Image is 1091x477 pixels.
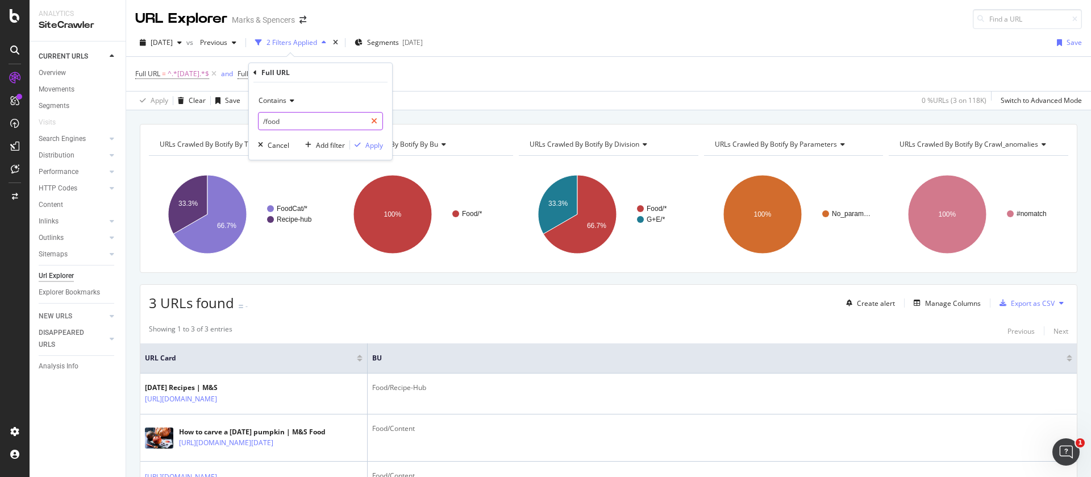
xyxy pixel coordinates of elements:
h4: URLs Crawled By Botify By bu [343,135,503,154]
div: Marks & Spencers [232,14,295,26]
div: Overview [39,67,66,79]
text: Food/* [462,210,482,218]
h4: URLs Crawled By Botify By division [527,135,688,154]
div: Showing 1 to 3 of 3 entries [149,324,232,338]
a: Segments [39,100,118,112]
span: Previous [195,38,227,47]
div: Movements [39,84,74,96]
button: 2 Filters Applied [251,34,331,52]
iframe: Intercom live chat [1052,438,1080,466]
a: NEW URLS [39,310,106,322]
button: and [221,68,233,79]
a: Url Explorer [39,270,118,282]
div: DISAPPEARED URLS [39,327,96,351]
h4: URLs Crawled By Botify By template [157,135,318,154]
a: [URL][DOMAIN_NAME] [145,393,217,405]
div: [DATE] Recipes | M&S [145,383,266,393]
div: 0 % URLs ( 3 on 118K ) [922,96,986,105]
div: arrow-right-arrow-left [299,16,306,24]
a: Inlinks [39,215,106,227]
text: 66.7% [587,222,606,230]
button: Apply [350,139,383,151]
text: FoodCat/* [277,205,307,213]
button: Save [1052,34,1082,52]
span: URLs Crawled By Botify By division [530,139,639,149]
a: DISAPPEARED URLS [39,327,106,351]
div: Apply [365,140,383,150]
span: URLs Crawled By Botify By bu [345,139,438,149]
text: 33.3% [178,200,198,208]
div: HTTP Codes [39,182,77,194]
a: Content [39,199,118,211]
div: Inlinks [39,215,59,227]
span: Contains [259,96,286,105]
button: Switch to Advanced Mode [996,92,1082,110]
button: Apply [135,92,168,110]
span: 1 [1076,438,1085,447]
button: [DATE] [135,34,186,52]
div: Create alert [857,298,895,308]
img: main image [145,428,173,449]
div: A chart. [519,165,696,264]
span: URL Card [145,353,354,363]
div: Save [1067,38,1082,47]
div: Full URL [261,68,290,77]
div: Export as CSV [1011,298,1055,308]
div: Explorer Bookmarks [39,287,100,298]
div: Outlinks [39,232,64,244]
button: Add filter [301,139,345,151]
span: URLs Crawled By Botify By crawl_anomalies [900,139,1038,149]
div: How to carve a [DATE] pumpkin | M&S Food [179,427,326,437]
div: and [221,69,233,78]
text: 66.7% [217,222,236,230]
span: BU [372,353,1050,363]
a: Visits [39,117,67,128]
div: A chart. [704,165,881,264]
text: Food/* [647,205,667,213]
svg: A chart. [889,165,1065,264]
div: Analytics [39,9,116,19]
span: ^.*[DATE].*$ [168,66,209,82]
button: Cancel [253,139,289,151]
div: Save [225,96,240,105]
div: Content [39,199,63,211]
a: [URL][DOMAIN_NAME][DATE] [179,437,273,449]
text: G+E/* [647,215,665,223]
text: #nomatch [1017,210,1047,218]
a: CURRENT URLS [39,51,106,63]
button: Previous [1007,324,1035,338]
div: A chart. [334,165,511,264]
span: URLs Crawled By Botify By parameters [715,139,837,149]
button: Segments[DATE] [350,34,427,52]
div: URL Explorer [135,9,227,28]
text: No_param… [832,210,871,218]
input: Find a URL [973,9,1082,29]
svg: A chart. [149,165,326,264]
div: Apply [151,96,168,105]
div: Performance [39,166,78,178]
text: 100% [753,210,771,218]
a: Explorer Bookmarks [39,287,118,298]
div: Analysis Info [39,360,78,372]
div: Switch to Advanced Mode [1001,96,1082,105]
div: Search Engines [39,133,86,145]
button: Export as CSV [995,294,1055,312]
div: Food/Content [372,424,1072,434]
button: Manage Columns [909,296,981,310]
h4: URLs Crawled By Botify By crawl_anomalies [897,135,1058,154]
a: Performance [39,166,106,178]
div: Sitemaps [39,248,68,260]
span: Full URL [238,69,263,78]
text: 100% [939,210,956,218]
a: Movements [39,84,118,96]
div: CURRENT URLS [39,51,88,63]
span: Segments [367,38,399,47]
div: 2 Filters Applied [266,38,317,47]
span: URLs Crawled By Botify By template [160,139,274,149]
button: Clear [173,92,206,110]
a: Search Engines [39,133,106,145]
div: NEW URLS [39,310,72,322]
a: Overview [39,67,118,79]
